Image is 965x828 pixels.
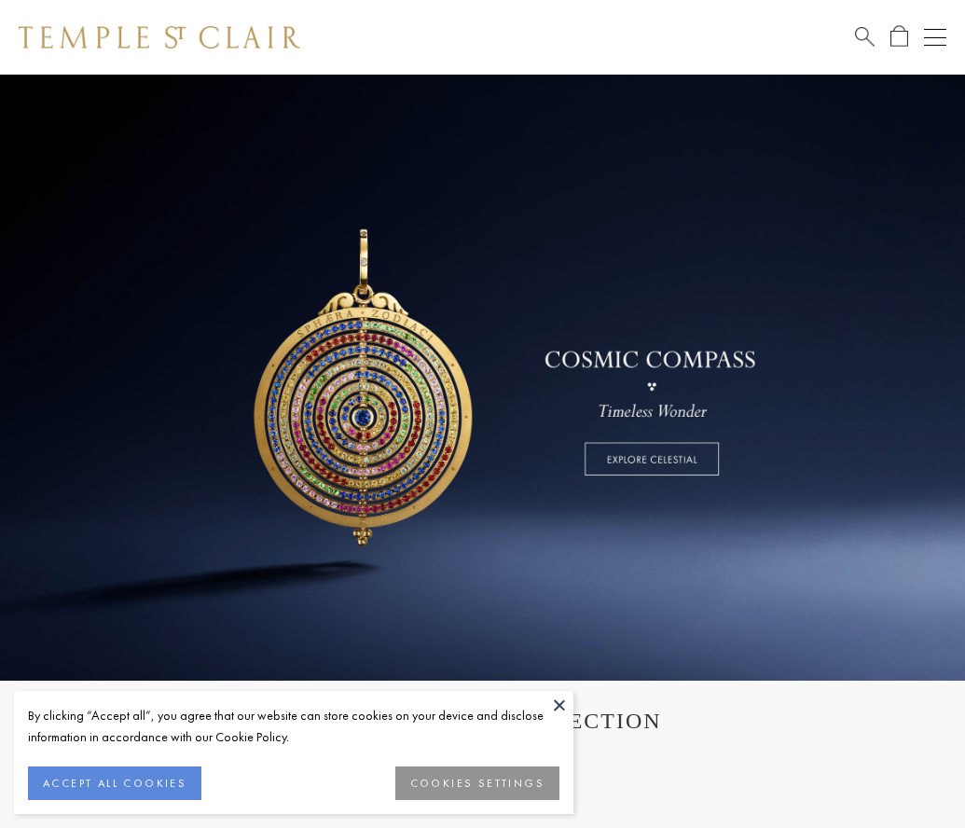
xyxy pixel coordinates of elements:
img: Temple St. Clair [19,26,300,48]
button: ACCEPT ALL COOKIES [28,766,201,800]
button: COOKIES SETTINGS [395,766,559,800]
a: Open Shopping Bag [890,25,908,48]
div: By clicking “Accept all”, you agree that our website can store cookies on your device and disclos... [28,705,559,748]
button: Open navigation [924,26,946,48]
a: Search [855,25,875,48]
